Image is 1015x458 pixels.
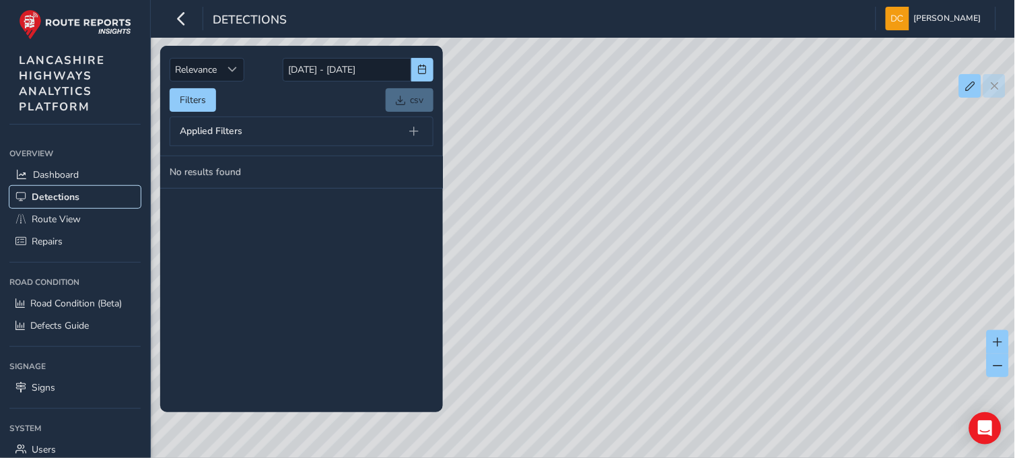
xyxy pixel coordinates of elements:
[33,168,79,181] span: Dashboard
[160,156,443,189] td: No results found
[32,381,55,394] span: Signs
[9,186,141,208] a: Detections
[9,230,141,253] a: Repairs
[32,191,79,203] span: Detections
[9,164,141,186] a: Dashboard
[32,443,56,456] span: Users
[170,59,221,81] span: Relevance
[9,272,141,292] div: Road Condition
[9,292,141,315] a: Road Condition (Beta)
[9,377,141,399] a: Signs
[386,88,433,112] a: csv
[32,235,63,248] span: Repairs
[30,297,122,310] span: Road Condition (Beta)
[886,7,986,30] button: [PERSON_NAME]
[969,412,1002,445] div: Open Intercom Messenger
[180,127,242,136] span: Applied Filters
[19,53,105,115] span: LANCASHIRE HIGHWAYS ANALYTICS PLATFORM
[9,143,141,164] div: Overview
[19,9,131,40] img: rr logo
[886,7,909,30] img: diamond-layout
[213,11,287,30] span: Detections
[32,213,81,226] span: Route View
[9,208,141,230] a: Route View
[9,418,141,438] div: System
[9,356,141,377] div: Signage
[170,88,216,112] button: Filters
[9,315,141,337] a: Defects Guide
[30,319,89,332] span: Defects Guide
[914,7,981,30] span: [PERSON_NAME]
[221,59,244,81] div: Sort by Date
